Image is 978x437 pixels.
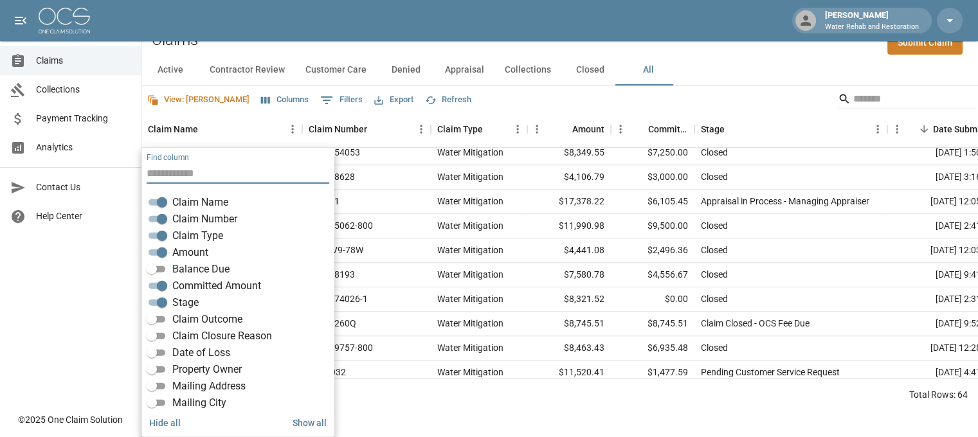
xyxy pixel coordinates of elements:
button: View: [PERSON_NAME] [144,90,253,110]
div: Closed [701,292,728,305]
div: Water Mitigation [437,366,503,379]
button: Menu [527,120,547,139]
p: Water Rehab and Restoration [825,22,919,33]
div: Claim Name [141,111,302,147]
button: Denied [377,55,435,85]
div: $8,745.51 [611,312,694,336]
div: $4,106.79 [527,165,611,190]
span: Amount [172,245,208,260]
span: Help Center [36,210,131,223]
div: $8,745.51 [527,312,611,336]
button: Show filters [317,90,366,111]
div: 43-80V9-78W [309,244,363,256]
div: Closed [701,244,728,256]
div: Stage [694,111,887,147]
div: Closed [701,268,728,281]
div: $6,935.48 [611,336,694,361]
div: 0786654053 [309,146,360,159]
div: $3,000.00 [611,165,694,190]
div: Appraisal in Process - Managing Appraiser [701,195,869,208]
div: Water Mitigation [437,195,503,208]
span: Claim Name [172,195,228,210]
span: Balance Due [172,262,230,277]
div: $4,556.67 [611,263,694,287]
button: Show all [287,411,332,434]
button: Sort [367,120,385,138]
div: $11,520.41 [527,361,611,385]
span: Payment Tracking [36,112,131,125]
button: Sort [554,120,572,138]
div: Amount [572,111,604,147]
button: Sort [483,120,501,138]
button: Hide all [144,411,186,434]
span: Collections [36,83,131,96]
div: Claim Name [148,111,198,147]
div: 029305062-800 [309,219,373,232]
div: Closed [701,146,728,159]
button: Select columns [258,90,312,110]
div: Water Mitigation [437,146,503,159]
div: Pending Customer Service Request [701,366,840,379]
div: $11,990.98 [527,214,611,238]
span: Committed Amount [172,278,261,294]
span: Stage [172,295,199,310]
button: Menu [412,120,431,139]
div: Select columns [141,148,334,437]
div: 049929757-800 [309,341,373,354]
button: Customer Care [295,55,377,85]
button: Sort [725,120,743,138]
button: Closed [561,55,619,85]
button: Sort [198,120,216,138]
button: Sort [630,120,648,138]
div: $7,580.78 [527,263,611,287]
span: Claim Closure Reason [172,328,272,344]
div: $6,105.45 [611,190,694,214]
div: Search [838,89,975,112]
div: Closed [701,170,728,183]
span: Claim Type [172,228,223,244]
div: $7,250.00 [611,141,694,165]
span: Date of Loss [172,345,230,361]
div: Claim Type [431,111,527,147]
div: $2,496.36 [611,238,694,263]
span: Property Owner [172,362,242,377]
span: Mailing City [172,395,226,411]
div: $8,321.52 [527,287,611,312]
div: Water Mitigation [437,341,503,354]
button: Menu [611,120,630,139]
div: Committed Amount [648,111,688,147]
div: $8,349.55 [527,141,611,165]
div: 5035274026-1 [309,292,368,305]
div: Water Mitigation [437,268,503,281]
div: Committed Amount [611,111,694,147]
button: Appraisal [435,55,494,85]
div: Claim Number [309,111,367,147]
span: Claim Number [172,211,237,227]
span: Contact Us [36,181,131,194]
div: Water Mitigation [437,292,503,305]
span: Claim Outcome [172,312,242,327]
div: [PERSON_NAME] [820,9,924,32]
div: $17,378.22 [527,190,611,214]
div: $8,463.43 [527,336,611,361]
div: Claim Closed - OCS Fee Due [701,317,810,330]
button: Sort [915,120,933,138]
label: Find column [147,152,189,163]
div: Claim Type [437,111,483,147]
button: Menu [868,120,887,139]
span: Claims [36,54,131,67]
div: Amount [527,111,611,147]
button: Menu [283,120,302,139]
button: Export [371,90,417,110]
div: Closed [701,341,728,354]
span: Analytics [36,141,131,154]
div: Water Mitigation [437,244,503,256]
div: $0.00 [611,287,694,312]
button: Refresh [422,90,475,110]
button: Contractor Review [199,55,295,85]
img: ocs-logo-white-transparent.png [39,8,90,33]
div: dynamic tabs [141,55,978,85]
button: open drawer [8,8,33,33]
div: Closed [701,219,728,232]
button: Active [141,55,199,85]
